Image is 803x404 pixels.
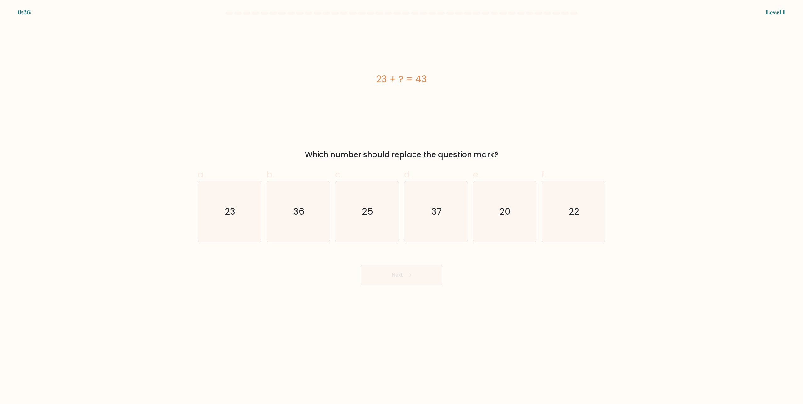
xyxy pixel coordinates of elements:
[293,205,304,218] text: 36
[198,168,205,181] span: a.
[335,168,342,181] span: c.
[404,168,412,181] span: d.
[18,8,31,17] div: 0:26
[267,168,274,181] span: b.
[198,72,605,86] div: 23 + ? = 43
[473,168,480,181] span: e.
[201,149,602,160] div: Which number should replace the question mark?
[362,205,373,218] text: 25
[542,168,546,181] span: f.
[569,205,580,218] text: 22
[431,205,442,218] text: 37
[361,265,442,285] button: Next
[766,8,785,17] div: Level 1
[500,205,511,218] text: 20
[225,205,235,218] text: 23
